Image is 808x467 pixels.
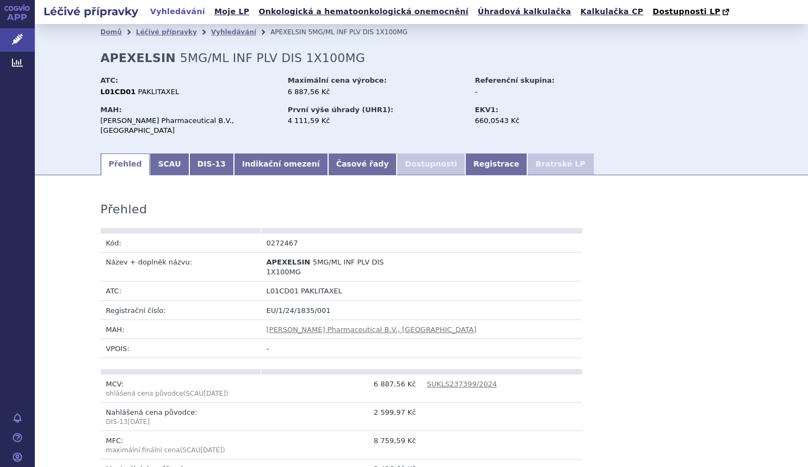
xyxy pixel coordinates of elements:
td: MFC: [101,431,261,459]
div: [PERSON_NAME] Pharmaceutical B.V., [GEOGRAPHIC_DATA] [101,116,277,136]
span: APEXELSIN [270,28,306,36]
h2: Léčivé přípravky [35,4,147,19]
strong: Referenční skupina: [475,76,554,84]
a: Indikační omezení [234,153,328,175]
span: PAKLITAXEL [138,88,179,96]
div: 4 111,59 Kč [288,116,465,126]
td: MAH: [101,319,261,339]
span: ohlášená cena původce [106,390,183,397]
a: Kalkulačka CP [577,4,647,19]
td: ATC: [101,281,261,300]
span: PAKLITAXEL [301,287,342,295]
strong: První výše úhrady (UHR1): [288,106,393,114]
span: [DATE] [200,446,223,454]
td: - [261,339,582,358]
h3: Přehled [101,202,147,217]
p: DIS-13 [106,417,256,427]
span: Dostupnosti LP [652,7,720,16]
strong: Maximální cena výrobce: [288,76,387,84]
strong: L01CD01 [101,88,136,96]
a: Úhradová kalkulačka [474,4,575,19]
a: Vyhledávání [211,28,256,36]
td: VPOIS: [101,339,261,358]
strong: APEXELSIN [101,51,176,65]
td: 8 759,59 Kč [261,431,422,459]
a: Onkologická a hematoonkologická onemocnění [255,4,472,19]
td: Kód: [101,234,261,253]
span: [DATE] [203,390,226,397]
span: 5MG/ML INF PLV DIS 1X100MG [267,258,384,276]
span: 5MG/ML INF PLV DIS 1X100MG [308,28,408,36]
div: 660,0543 Kč [475,116,597,126]
span: APEXELSIN [267,258,311,266]
p: maximální finální cena [106,446,256,455]
td: MCV: [101,374,261,403]
span: L01CD01 [267,287,299,295]
a: Domů [101,28,122,36]
a: Moje LP [211,4,252,19]
a: SCAU [150,153,189,175]
td: Nahlášená cena původce: [101,403,261,431]
strong: MAH: [101,106,122,114]
span: [DATE] [128,418,150,426]
span: (SCAU ) [106,390,229,397]
td: 2 599,97 Kč [261,403,422,431]
td: 6 887,56 Kč [261,374,422,403]
div: - [475,87,597,97]
a: Dostupnosti LP [649,4,735,20]
span: 5MG/ML INF PLV DIS 1X100MG [180,51,365,65]
td: EU/1/24/1835/001 [261,300,582,319]
span: (SCAU ) [180,446,225,454]
td: Registrační číslo: [101,300,261,319]
a: Vyhledávání [147,4,208,19]
a: Přehled [101,153,150,175]
td: Název + doplněk názvu: [101,253,261,281]
strong: EKV1: [475,106,498,114]
a: Léčivé přípravky [136,28,197,36]
a: Registrace [465,153,527,175]
a: [PERSON_NAME] Pharmaceutical B.V., [GEOGRAPHIC_DATA] [267,325,477,334]
a: SUKLS237399/2024 [427,380,497,388]
div: 6 887,56 Kč [288,87,465,97]
a: DIS-13 [189,153,234,175]
td: 0272467 [261,234,422,253]
a: Časové řady [328,153,397,175]
strong: ATC: [101,76,119,84]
